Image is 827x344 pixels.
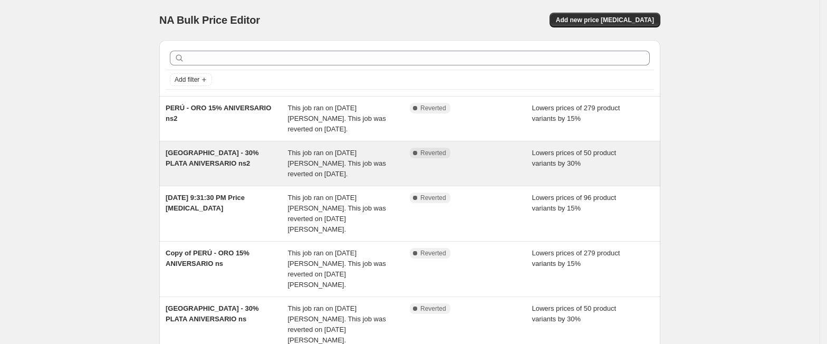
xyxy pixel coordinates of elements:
[288,104,386,133] span: This job ran on [DATE][PERSON_NAME]. This job was reverted on [DATE].
[420,304,446,313] span: Reverted
[556,16,654,24] span: Add new price [MEDICAL_DATA]
[288,249,386,289] span: This job ran on [DATE][PERSON_NAME]. This job was reverted on [DATE][PERSON_NAME].
[420,249,446,257] span: Reverted
[532,249,620,267] span: Lowers prices of 279 product variants by 15%
[420,149,446,157] span: Reverted
[170,73,212,86] button: Add filter
[166,149,258,167] span: [GEOGRAPHIC_DATA] - 30% PLATA ANIVERSARIO ns2
[420,104,446,112] span: Reverted
[532,149,617,167] span: Lowers prices of 50 product variants by 30%
[166,304,258,323] span: [GEOGRAPHIC_DATA] - 30% PLATA ANIVERSARIO ns
[532,194,617,212] span: Lowers prices of 96 product variants by 15%
[288,194,386,233] span: This job ran on [DATE][PERSON_NAME]. This job was reverted on [DATE][PERSON_NAME].
[288,304,386,344] span: This job ran on [DATE][PERSON_NAME]. This job was reverted on [DATE][PERSON_NAME].
[532,304,617,323] span: Lowers prices of 50 product variants by 30%
[159,14,260,26] span: NA Bulk Price Editor
[166,194,245,212] span: [DATE] 9:31:30 PM Price [MEDICAL_DATA]
[175,75,199,84] span: Add filter
[166,249,249,267] span: Copy of PERÚ - ORO 15% ANIVERSARIO ns
[550,13,660,27] button: Add new price [MEDICAL_DATA]
[288,149,386,178] span: This job ran on [DATE][PERSON_NAME]. This job was reverted on [DATE].
[532,104,620,122] span: Lowers prices of 279 product variants by 15%
[420,194,446,202] span: Reverted
[166,104,271,122] span: PERÚ - ORO 15% ANIVERSARIO ns2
